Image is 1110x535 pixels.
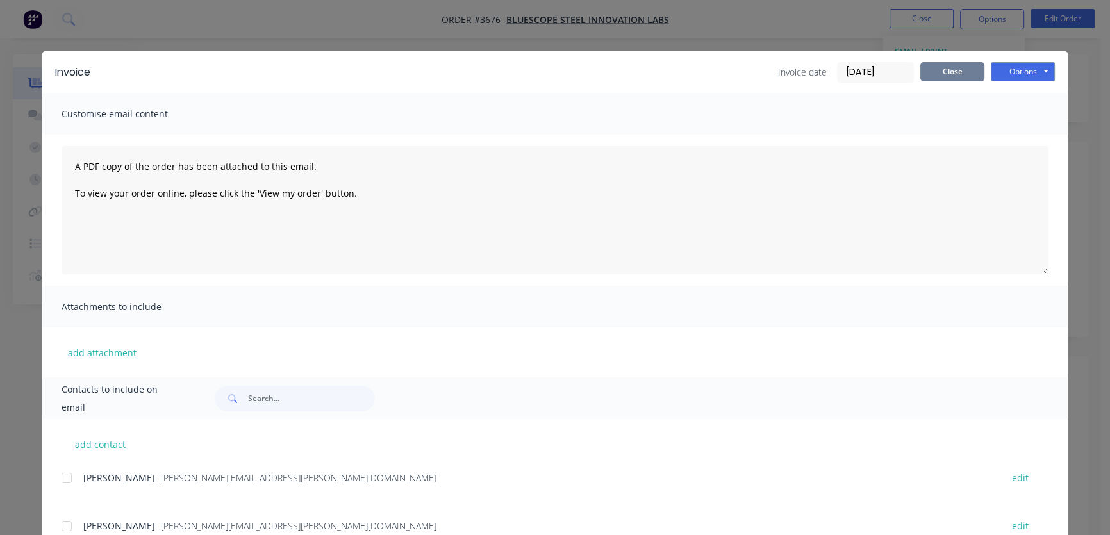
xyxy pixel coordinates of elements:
span: Invoice date [778,65,827,79]
button: edit [1004,469,1036,486]
span: Attachments to include [62,298,203,316]
span: - [PERSON_NAME][EMAIL_ADDRESS][PERSON_NAME][DOMAIN_NAME] [155,472,436,484]
button: add contact [62,434,138,454]
button: edit [1004,517,1036,534]
div: Invoice [55,65,90,80]
span: Contacts to include on email [62,381,183,416]
textarea: A PDF copy of the order has been attached to this email. To view your order online, please click ... [62,146,1048,274]
span: [PERSON_NAME] [83,472,155,484]
input: Search... [248,386,375,411]
button: Options [991,62,1055,81]
span: [PERSON_NAME] [83,520,155,532]
button: Close [920,62,984,81]
button: add attachment [62,343,143,362]
span: - [PERSON_NAME][EMAIL_ADDRESS][PERSON_NAME][DOMAIN_NAME] [155,520,436,532]
span: Customise email content [62,105,203,123]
